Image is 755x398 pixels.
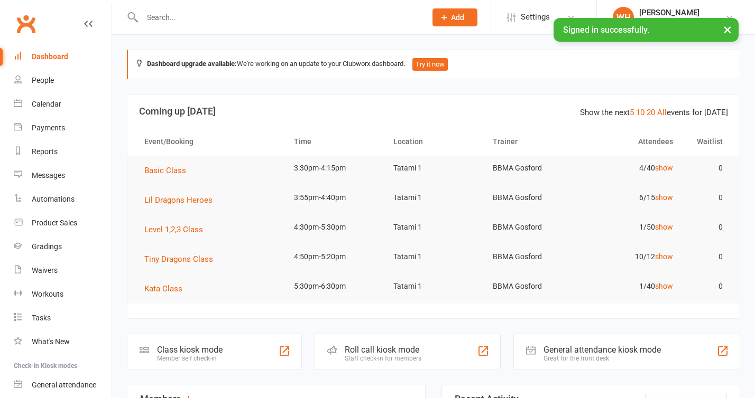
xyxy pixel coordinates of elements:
[483,128,583,155] th: Trainer
[14,187,112,211] a: Automations
[483,185,583,210] td: BBMA Gosford
[483,244,583,269] td: BBMA Gosford
[451,13,464,22] span: Add
[384,185,483,210] td: Tatami 1
[655,252,673,261] a: show
[32,171,65,179] div: Messages
[636,108,644,117] a: 10
[639,17,712,27] div: Black Belt Martial Arts
[144,223,210,236] button: Level 1,2,3 Class
[144,282,190,295] button: Kata Class
[32,290,63,298] div: Workouts
[144,225,203,234] span: Level 1,2,3 Class
[139,106,728,117] h3: Coming up [DATE]
[580,106,728,119] div: Show the next events for [DATE]
[32,314,51,322] div: Tasks
[14,306,112,330] a: Tasks
[655,223,673,231] a: show
[483,156,583,181] td: BBMA Gosford
[14,140,112,164] a: Reports
[544,345,661,355] div: General attendance kiosk mode
[32,219,77,227] div: Product Sales
[14,69,112,92] a: People
[639,8,712,17] div: [PERSON_NAME]
[144,253,220,266] button: Tiny Dragons Class
[432,8,477,26] button: Add
[144,254,213,264] span: Tiny Dragons Class
[284,244,384,269] td: 4:50pm-5:20pm
[583,185,682,210] td: 6/15
[384,215,483,240] td: Tatami 1
[384,244,483,269] td: Tatami 1
[14,211,112,235] a: Product Sales
[583,244,682,269] td: 10/12
[284,156,384,181] td: 3:30pm-4:15pm
[683,244,732,269] td: 0
[13,11,39,37] a: Clubworx
[14,164,112,187] a: Messages
[32,266,58,274] div: Waivers
[345,355,421,362] div: Staff check-in for members
[284,185,384,210] td: 3:55pm-4:40pm
[583,215,682,240] td: 1/50
[384,156,483,181] td: Tatami 1
[32,337,70,346] div: What's New
[613,7,634,28] div: WH
[32,76,54,84] div: People
[14,92,112,116] a: Calendar
[135,128,284,155] th: Event/Booking
[144,284,182,293] span: Kata Class
[655,193,673,202] a: show
[683,274,732,299] td: 0
[583,128,682,155] th: Attendees
[655,164,673,172] a: show
[32,100,61,108] div: Calendar
[144,194,220,206] button: Lil Dragons Heroes
[157,345,223,355] div: Class kiosk mode
[147,60,237,68] strong: Dashboard upgrade available:
[284,274,384,299] td: 5:30pm-6:30pm
[14,259,112,282] a: Waivers
[655,282,673,290] a: show
[32,381,96,389] div: General attendance
[14,235,112,259] a: Gradings
[32,242,62,251] div: Gradings
[144,195,213,205] span: Lil Dragons Heroes
[14,373,112,397] a: General attendance kiosk mode
[139,10,419,25] input: Search...
[144,164,194,177] button: Basic Class
[544,355,661,362] div: Great for the front desk
[630,108,634,117] a: 5
[284,215,384,240] td: 4:30pm-5:30pm
[412,58,448,71] button: Try it now
[157,355,223,362] div: Member self check-in
[683,185,732,210] td: 0
[32,147,58,156] div: Reports
[384,274,483,299] td: Tatami 1
[583,274,682,299] td: 1/40
[683,128,732,155] th: Waitlist
[14,330,112,354] a: What's New
[14,45,112,69] a: Dashboard
[32,52,68,61] div: Dashboard
[683,156,732,181] td: 0
[32,195,75,203] div: Automations
[32,124,65,132] div: Payments
[14,282,112,306] a: Workouts
[683,215,732,240] td: 0
[483,274,583,299] td: BBMA Gosford
[384,128,483,155] th: Location
[647,108,655,117] a: 20
[583,156,682,181] td: 4/40
[718,18,737,41] button: ×
[657,108,667,117] a: All
[127,50,740,79] div: We're working on an update to your Clubworx dashboard.
[521,5,550,29] span: Settings
[563,25,649,35] span: Signed in successfully.
[284,128,384,155] th: Time
[483,215,583,240] td: BBMA Gosford
[14,116,112,140] a: Payments
[345,345,421,355] div: Roll call kiosk mode
[144,166,186,175] span: Basic Class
